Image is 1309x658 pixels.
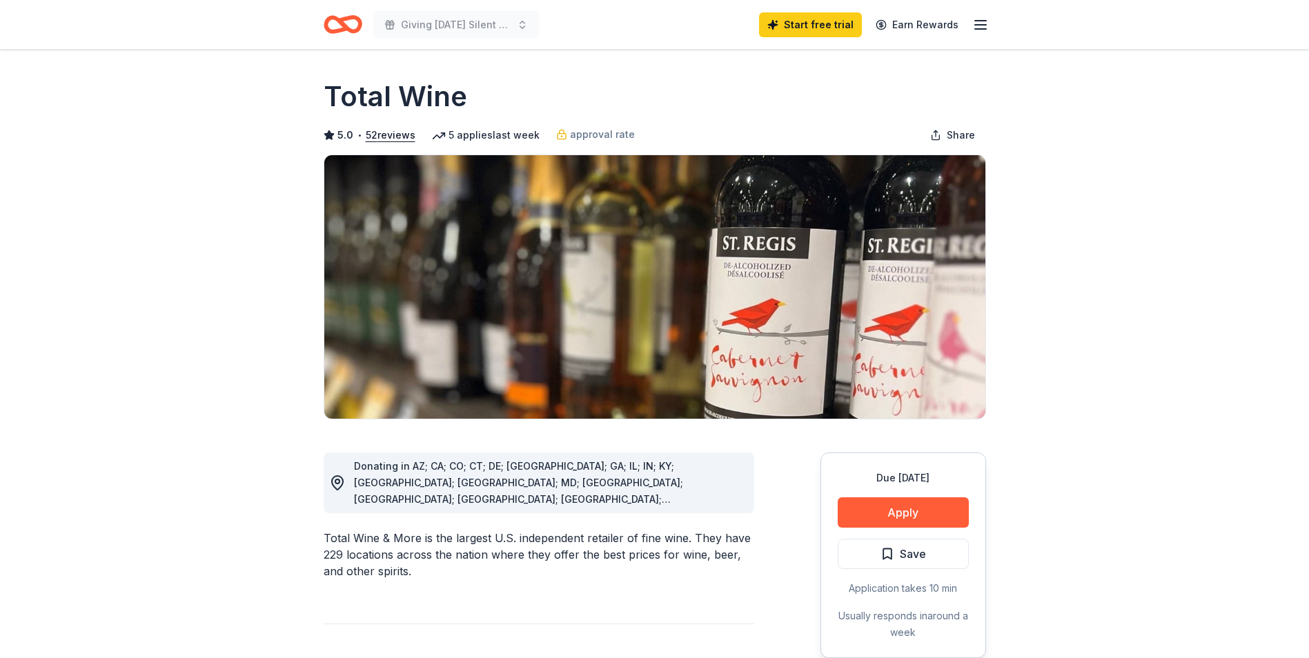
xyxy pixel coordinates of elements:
[759,12,862,37] a: Start free trial
[556,126,635,143] a: approval rate
[867,12,967,37] a: Earn Rewards
[324,8,362,41] a: Home
[337,127,353,143] span: 5.0
[373,11,539,39] button: Giving [DATE] Silent Auction
[900,545,926,563] span: Save
[401,17,511,33] span: Giving [DATE] Silent Auction
[324,77,467,116] h1: Total Wine
[947,127,975,143] span: Share
[324,530,754,579] div: Total Wine & More is the largest U.S. independent retailer of fine wine. They have 229 locations ...
[838,580,969,597] div: Application takes 10 min
[838,608,969,641] div: Usually responds in around a week
[432,127,540,143] div: 5 applies last week
[324,155,985,419] img: Image for Total Wine
[838,470,969,486] div: Due [DATE]
[366,127,415,143] button: 52reviews
[570,126,635,143] span: approval rate
[919,121,986,149] button: Share
[838,497,969,528] button: Apply
[354,460,683,555] span: Donating in AZ; CA; CO; CT; DE; [GEOGRAPHIC_DATA]; GA; IL; IN; KY; [GEOGRAPHIC_DATA]; [GEOGRAPHIC...
[357,130,362,141] span: •
[838,539,969,569] button: Save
